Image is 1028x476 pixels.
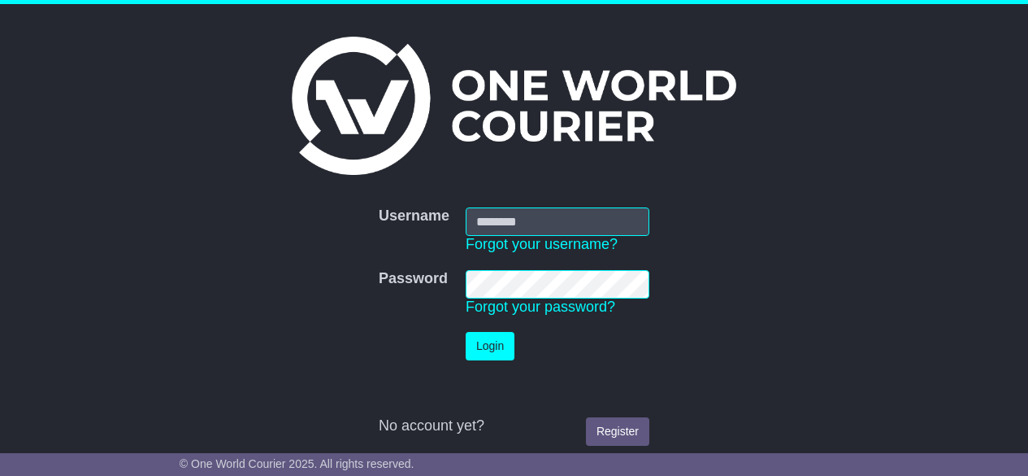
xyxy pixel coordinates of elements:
button: Login [466,332,514,360]
span: © One World Courier 2025. All rights reserved. [180,457,414,470]
a: Register [586,417,649,446]
a: Forgot your password? [466,299,615,315]
div: No account yet? [379,417,649,435]
a: Forgot your username? [466,236,618,252]
label: Password [379,270,448,288]
img: One World [292,37,735,175]
label: Username [379,207,449,225]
